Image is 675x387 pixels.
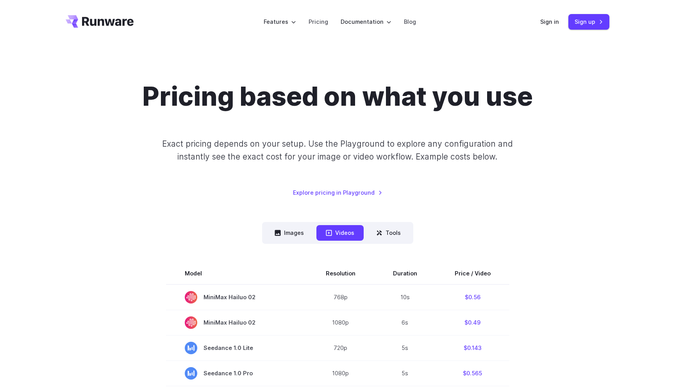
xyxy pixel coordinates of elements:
[367,225,410,240] button: Tools
[436,360,509,386] td: $0.565
[374,284,436,310] td: 10s
[307,335,374,360] td: 720p
[307,263,374,284] th: Resolution
[185,367,288,380] span: Seedance 1.0 Pro
[374,360,436,386] td: 5s
[436,310,509,335] td: $0.49
[166,263,307,284] th: Model
[307,284,374,310] td: 768p
[436,284,509,310] td: $0.56
[309,17,328,26] a: Pricing
[374,310,436,335] td: 6s
[185,342,288,354] span: Seedance 1.0 Lite
[307,360,374,386] td: 1080p
[185,291,288,304] span: MiniMax Hailuo 02
[307,310,374,335] td: 1080p
[185,316,288,329] span: MiniMax Hailuo 02
[341,17,391,26] label: Documentation
[374,335,436,360] td: 5s
[374,263,436,284] th: Duration
[142,81,533,112] h1: Pricing based on what you use
[568,14,609,29] a: Sign up
[436,335,509,360] td: $0.143
[264,17,296,26] label: Features
[436,263,509,284] th: Price / Video
[293,188,382,197] a: Explore pricing in Playground
[316,225,364,240] button: Videos
[147,137,528,163] p: Exact pricing depends on your setup. Use the Playground to explore any configuration and instantl...
[404,17,416,26] a: Blog
[265,225,313,240] button: Images
[66,15,134,28] a: Go to /
[540,17,559,26] a: Sign in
